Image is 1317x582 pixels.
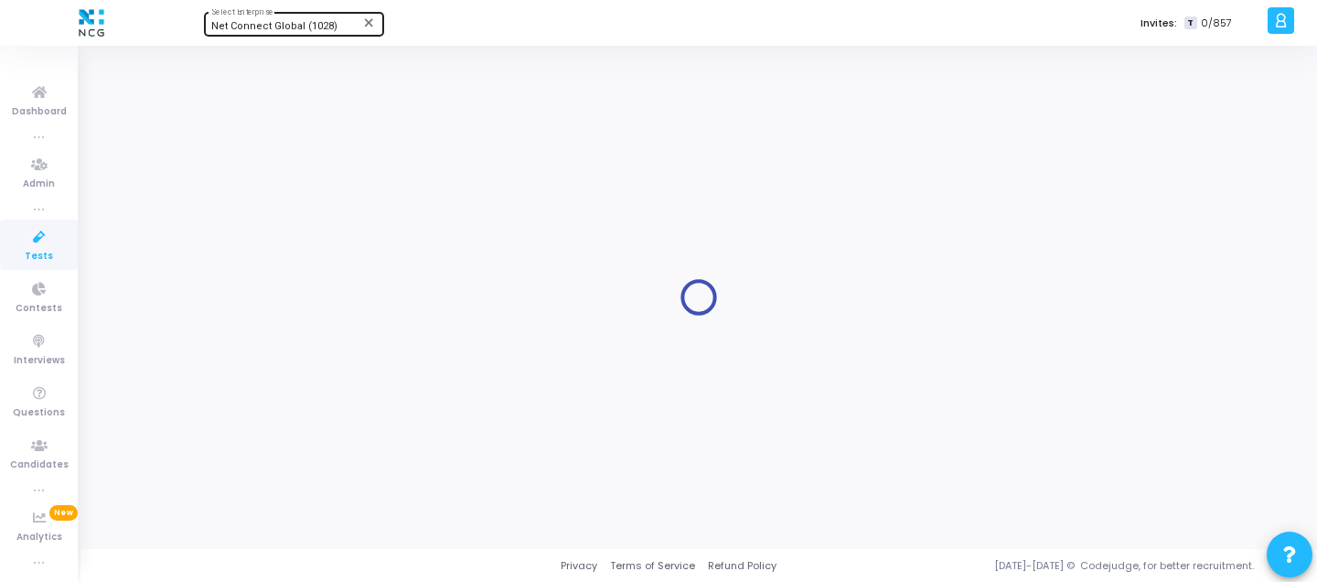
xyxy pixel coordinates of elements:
[49,505,78,521] span: New
[13,405,65,421] span: Questions
[211,20,337,32] span: Net Connect Global (1028)
[74,5,109,41] img: logo
[561,558,597,574] a: Privacy
[362,16,377,30] mat-icon: Clear
[1184,16,1196,30] span: T
[610,558,695,574] a: Terms of Service
[23,177,55,192] span: Admin
[14,353,65,369] span: Interviews
[25,249,53,264] span: Tests
[1140,16,1177,31] label: Invites:
[16,301,62,317] span: Contests
[10,458,69,473] span: Candidates
[1201,16,1232,31] span: 0/857
[16,530,62,545] span: Analytics
[12,104,67,120] span: Dashboard
[708,558,776,574] a: Refund Policy
[776,558,1294,574] div: [DATE]-[DATE] © Codejudge, for better recruitment.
